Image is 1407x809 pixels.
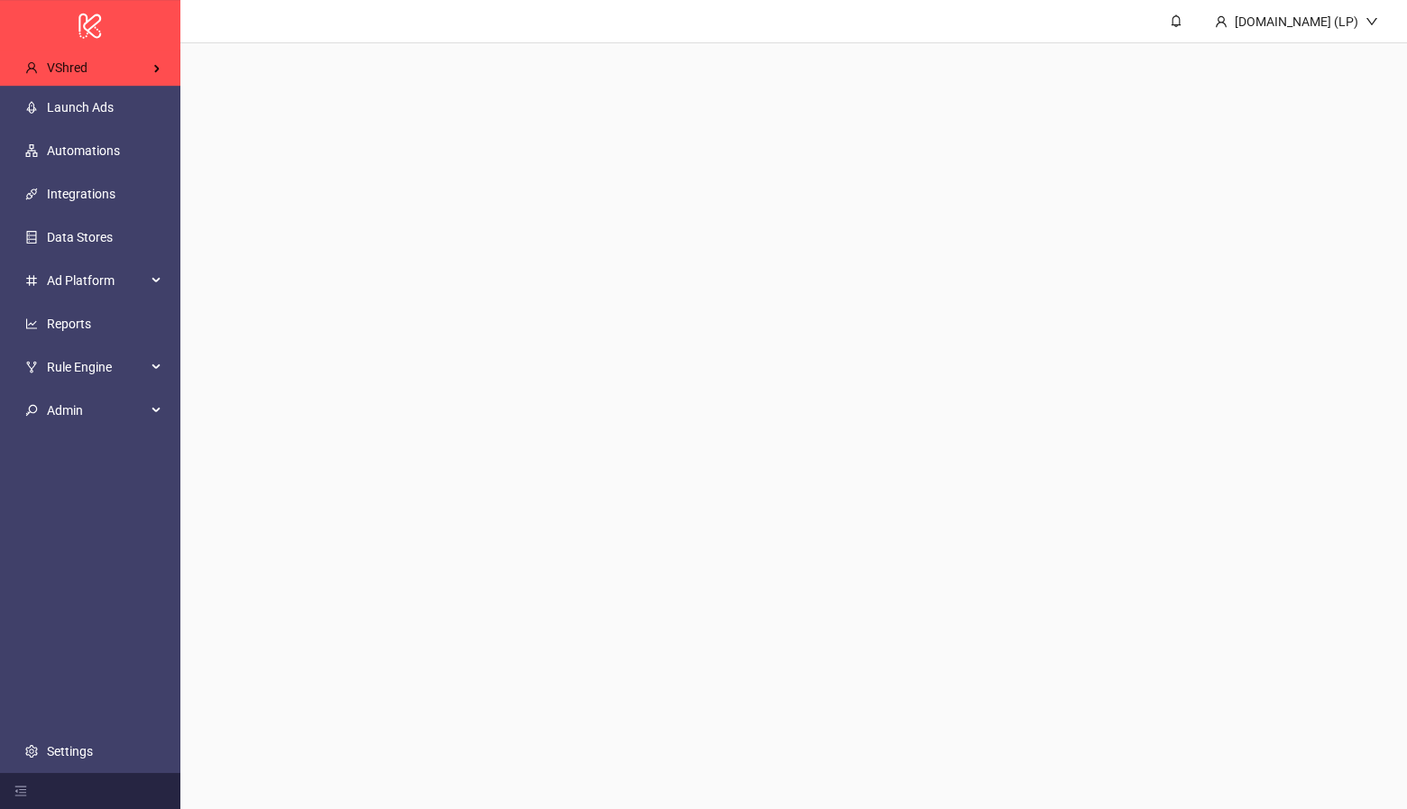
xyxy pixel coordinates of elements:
[25,274,38,287] span: number
[47,262,146,299] span: Ad Platform
[1366,15,1378,28] span: down
[14,785,27,797] span: menu-fold
[25,61,38,74] span: user
[47,143,120,158] a: Automations
[1215,15,1228,28] span: user
[47,187,115,201] a: Integrations
[1228,12,1366,32] div: [DOMAIN_NAME] (LP)
[47,349,146,385] span: Rule Engine
[47,317,91,331] a: Reports
[47,60,87,75] span: VShred
[47,744,93,758] a: Settings
[47,392,146,428] span: Admin
[47,100,114,115] a: Launch Ads
[25,361,38,373] span: fork
[1170,14,1182,27] span: bell
[25,404,38,417] span: key
[47,230,113,244] a: Data Stores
